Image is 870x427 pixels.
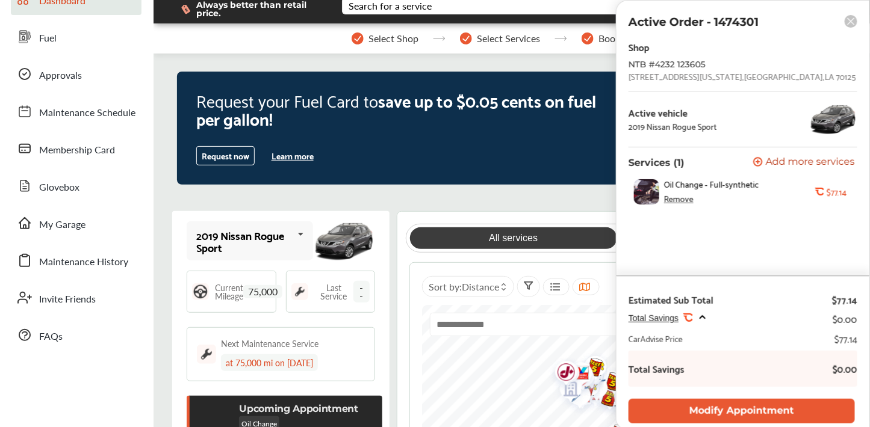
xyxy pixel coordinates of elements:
span: Sort by : [429,280,499,293]
div: Map marker [562,360,592,398]
a: All services [410,227,617,249]
span: Invite Friends [39,292,96,307]
span: save up to $0.05 cents on fuel per gallon! [196,85,596,132]
a: Invite Friends [11,282,141,313]
img: stepper-checkmark.b5569197.svg [352,32,364,45]
span: Membership Card [39,143,115,158]
p: Upcoming Appointment [239,403,358,414]
div: Map marker [590,379,620,419]
div: Next Maintenance Service [221,337,318,349]
button: Modify Appointment [629,399,855,423]
span: Fuel [39,31,57,46]
img: logo-pepboys.png [548,355,580,393]
span: Book Appointment [598,33,678,44]
img: stepper-arrow.e24c07c6.svg [555,36,567,41]
img: empty_shop_logo.394c5474.svg [551,372,583,410]
span: Distance [462,280,499,293]
div: Map marker [547,354,577,392]
div: CarAdvise Price [629,333,683,345]
div: Estimated Sub Total [629,293,713,306]
span: Select Services [477,33,540,44]
div: Map marker [568,369,598,408]
img: Midas+Logo_RGB.png [605,379,637,411]
span: Last Service [314,283,354,300]
div: [STREET_ADDRESS][US_STATE] , [GEOGRAPHIC_DATA] , LA 70125 [629,72,856,81]
div: Map marker [546,355,576,393]
span: FAQs [39,329,63,345]
img: stepper-checkmark.b5569197.svg [460,32,472,45]
a: FAQs [11,319,141,351]
a: Maintenance Schedule [11,96,141,127]
button: Add more services [753,157,855,168]
img: logo-take5.png [576,349,607,389]
div: $0.00 [833,310,857,327]
div: Map marker [548,355,579,393]
b: Total Savings [629,363,685,375]
button: Request now [196,146,255,165]
a: Approvals [11,58,141,90]
div: Map marker [560,378,590,414]
b: $0.00 [821,363,857,375]
img: logo-firestone.png [612,386,644,423]
img: 13433_st0640_046.jpg [809,101,857,137]
span: 75,000 [243,285,282,298]
span: Current Mileage [215,283,243,300]
span: Glovebox [39,180,79,195]
img: dollor_label_vector.a70140d1.svg [181,4,190,14]
a: Fuel [11,21,141,52]
b: $77.14 [827,187,847,197]
img: logo-goodyear.png [605,375,637,410]
a: Maintenance History [11,245,141,276]
span: Always better than retail price. [196,1,323,17]
div: Map marker [573,355,603,393]
span: Select Shop [368,33,418,44]
a: My Garage [11,207,141,239]
img: maintenance_logo [197,345,216,364]
div: Map marker [572,358,602,398]
span: Oil Change - Full-synthetic [664,179,759,189]
p: Services (1) [629,157,685,168]
div: Search for a service [349,1,432,11]
div: Shop [629,38,650,55]
img: stepper-checkmark.b5569197.svg [582,32,594,45]
span: Add more services [766,157,855,168]
div: 2019 Nissan Rogue Sport [196,229,293,253]
img: empty_shop_logo.394c5474.svg [547,354,579,392]
a: Membership Card [11,133,141,164]
div: at 75,000 mi on [DATE] [221,354,318,371]
span: Approvals [39,68,82,84]
img: mobile_13433_st0640_046.jpg [313,218,375,264]
img: maintenance_logo [291,283,308,300]
span: Total Savings [629,313,679,323]
span: Request your Fuel Card to [196,85,378,114]
button: Learn more [267,147,318,165]
img: steering_logo [192,283,209,300]
div: Map marker [562,378,592,416]
img: logo-goodyear.png [560,378,592,414]
a: Glovebox [11,170,141,201]
div: Map marker [576,349,606,389]
div: Map marker [577,371,607,407]
div: Map marker [561,355,591,393]
img: oil-change-thumb.jpg [634,179,659,204]
div: NTB #4232 123605 [629,60,821,69]
div: Remove [664,194,694,203]
div: Map marker [594,364,624,403]
div: Map marker [571,357,601,392]
img: logo-jiffylube.png [546,355,578,393]
p: Active Order - 1474301 [629,15,759,29]
span: -- [353,281,370,303]
div: $77.14 [832,293,857,306]
div: 2019 Nissan Rogue Sport [629,121,717,131]
div: Active vehicle [629,107,717,118]
span: My Garage [39,217,85,233]
div: Map marker [551,372,581,410]
div: Map marker [563,360,593,399]
div: $77.14 [834,333,857,345]
img: logo-take5.png [590,379,622,419]
div: Map marker [612,386,642,423]
span: Maintenance Schedule [39,105,135,121]
span: Maintenance History [39,254,128,270]
img: stepper-arrow.e24c07c6.svg [433,36,446,41]
a: Add more services [753,157,857,168]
